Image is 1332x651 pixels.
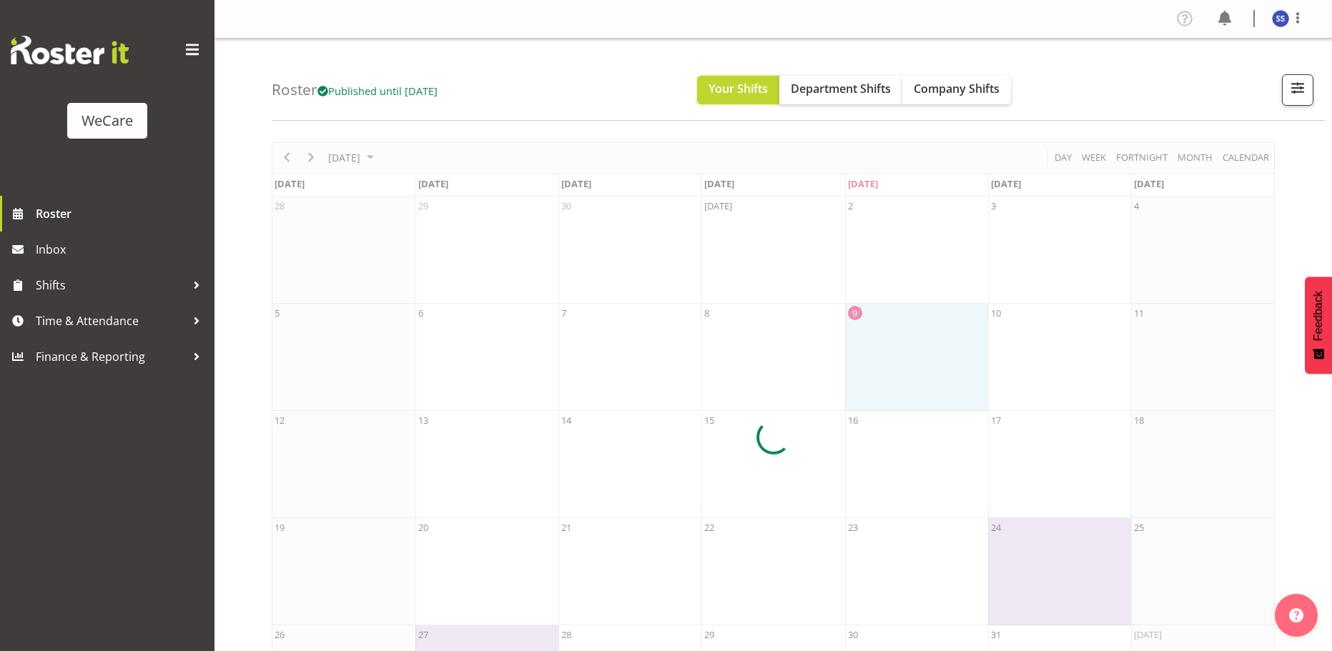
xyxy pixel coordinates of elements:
span: Inbox [36,239,207,260]
button: Company Shifts [902,76,1011,104]
span: Published until [DATE] [317,84,438,98]
span: Finance & Reporting [36,346,186,367]
img: help-xxl-2.png [1289,608,1303,622]
div: WeCare [82,110,133,131]
span: Shifts [36,274,186,296]
span: Department Shifts [791,81,891,96]
span: Your Shifts [709,81,768,96]
img: sara-sherwin11955.jpg [1272,10,1289,27]
button: Filter Shifts [1282,74,1313,106]
span: Time & Attendance [36,310,186,332]
img: Rosterit website logo [11,36,129,64]
h4: Roster [272,81,438,98]
button: Department Shifts [779,76,902,104]
span: Feedback [1312,291,1325,341]
span: Roster [36,203,207,224]
button: Feedback - Show survey [1305,277,1332,374]
span: Company Shifts [914,81,1000,96]
button: Your Shifts [697,76,779,104]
